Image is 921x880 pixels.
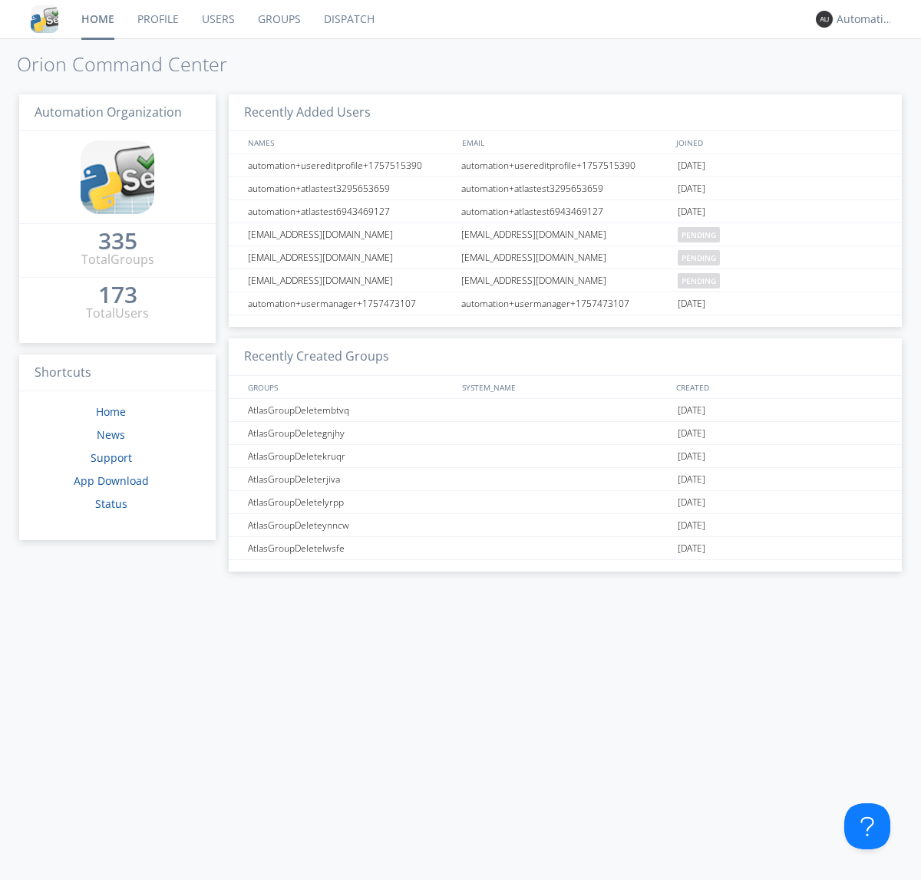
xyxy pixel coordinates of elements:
span: [DATE] [678,514,705,537]
span: pending [678,250,720,265]
div: CREATED [672,376,887,398]
div: 173 [98,287,137,302]
div: SYSTEM_NAME [458,376,672,398]
span: Automation Organization [35,104,182,120]
a: 335 [98,233,137,251]
a: News [97,427,125,442]
a: Status [95,496,127,511]
a: AtlasGroupDeleterjiva[DATE] [229,468,902,491]
div: automation+usereditprofile+1757515390 [457,154,674,176]
div: automation+usereditprofile+1757515390 [244,154,457,176]
a: AtlasGroupDeleteynncw[DATE] [229,514,902,537]
a: AtlasGroupDeletelwsfe[DATE] [229,537,902,560]
div: Total Groups [81,251,154,269]
img: cddb5a64eb264b2086981ab96f4c1ba7 [31,5,58,33]
div: NAMES [244,131,454,153]
h3: Shortcuts [19,354,216,392]
div: 335 [98,233,137,249]
div: automation+usermanager+1757473107 [457,292,674,315]
a: automation+atlastest3295653659automation+atlastest3295653659[DATE] [229,177,902,200]
div: automation+atlastest6943469127 [457,200,674,222]
div: automation+atlastest3295653659 [244,177,457,199]
a: AtlasGroupDeletekruqr[DATE] [229,445,902,468]
a: 173 [98,287,137,305]
div: [EMAIL_ADDRESS][DOMAIN_NAME] [244,269,457,292]
span: pending [678,227,720,242]
div: GROUPS [244,376,454,398]
div: [EMAIL_ADDRESS][DOMAIN_NAME] [244,246,457,269]
a: automation+atlastest6943469127automation+atlastest6943469127[DATE] [229,200,902,223]
div: JOINED [672,131,887,153]
span: [DATE] [678,200,705,223]
div: AtlasGroupDeleterjiva [244,468,457,490]
span: [DATE] [678,399,705,422]
a: AtlasGroupDeletelyrpp[DATE] [229,491,902,514]
h3: Recently Created Groups [229,338,902,376]
span: [DATE] [678,468,705,491]
div: [EMAIL_ADDRESS][DOMAIN_NAME] [244,223,457,246]
div: automation+atlastest6943469127 [244,200,457,222]
a: AtlasGroupDeletegnjhy[DATE] [229,422,902,445]
a: App Download [74,473,149,488]
div: AtlasGroupDeletegnjhy [244,422,457,444]
div: automation+usermanager+1757473107 [244,292,457,315]
span: [DATE] [678,422,705,445]
span: [DATE] [678,445,705,468]
span: [DATE] [678,491,705,514]
a: Support [91,450,132,465]
a: Home [96,404,126,419]
div: AtlasGroupDeletembtvq [244,399,457,421]
span: [DATE] [678,154,705,177]
div: Automation+atlas0027 [837,12,894,27]
div: Total Users [86,305,149,322]
a: automation+usermanager+1757473107automation+usermanager+1757473107[DATE] [229,292,902,315]
span: [DATE] [678,292,705,315]
span: [DATE] [678,537,705,560]
div: AtlasGroupDeleteynncw [244,514,457,536]
div: automation+atlastest3295653659 [457,177,674,199]
div: AtlasGroupDeletelwsfe [244,537,457,559]
div: [EMAIL_ADDRESS][DOMAIN_NAME] [457,269,674,292]
iframe: Toggle Customer Support [844,803,890,849]
div: [EMAIL_ADDRESS][DOMAIN_NAME] [457,223,674,246]
a: [EMAIL_ADDRESS][DOMAIN_NAME][EMAIL_ADDRESS][DOMAIN_NAME]pending [229,223,902,246]
div: [EMAIL_ADDRESS][DOMAIN_NAME] [457,246,674,269]
a: AtlasGroupDeletembtvq[DATE] [229,399,902,422]
img: 373638.png [816,11,833,28]
div: AtlasGroupDeletelyrpp [244,491,457,513]
a: [EMAIL_ADDRESS][DOMAIN_NAME][EMAIL_ADDRESS][DOMAIN_NAME]pending [229,246,902,269]
a: automation+usereditprofile+1757515390automation+usereditprofile+1757515390[DATE] [229,154,902,177]
div: AtlasGroupDeletekruqr [244,445,457,467]
img: cddb5a64eb264b2086981ab96f4c1ba7 [81,140,154,214]
h3: Recently Added Users [229,94,902,132]
span: pending [678,273,720,288]
span: [DATE] [678,177,705,200]
div: EMAIL [458,131,672,153]
a: [EMAIL_ADDRESS][DOMAIN_NAME][EMAIL_ADDRESS][DOMAIN_NAME]pending [229,269,902,292]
